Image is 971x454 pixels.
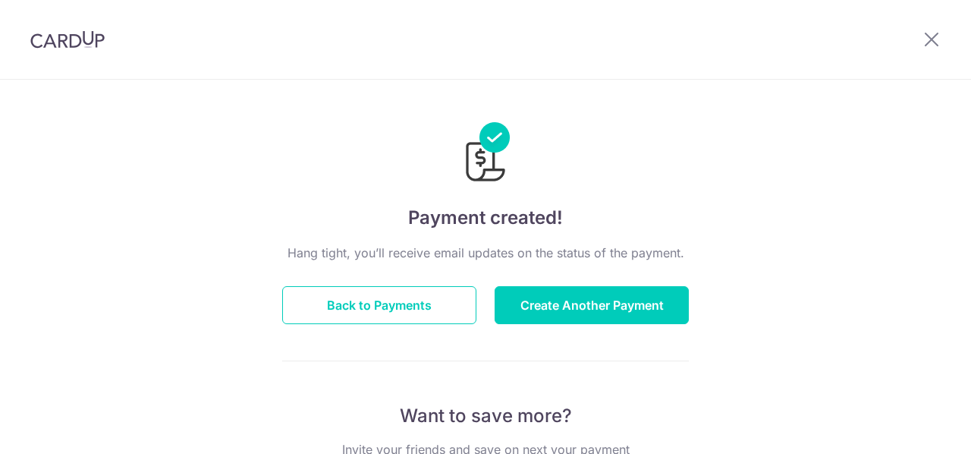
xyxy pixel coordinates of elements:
[495,286,689,324] button: Create Another Payment
[30,30,105,49] img: CardUp
[461,122,510,186] img: Payments
[282,286,476,324] button: Back to Payments
[282,204,689,232] h4: Payment created!
[282,404,689,428] p: Want to save more?
[282,244,689,262] p: Hang tight, you’ll receive email updates on the status of the payment.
